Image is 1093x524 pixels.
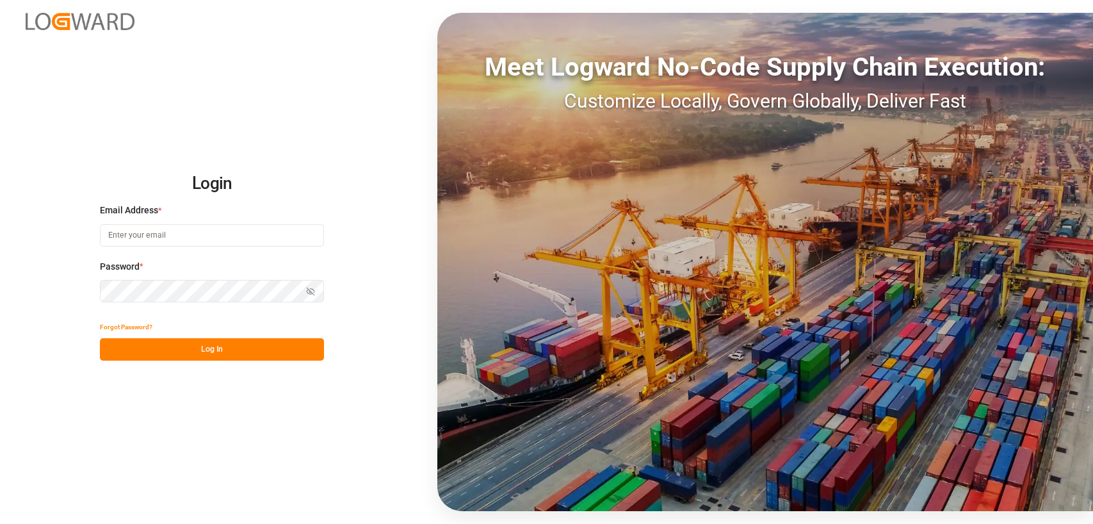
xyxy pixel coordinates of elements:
span: Email Address [100,204,158,217]
input: Enter your email [100,224,324,247]
div: Meet Logward No-Code Supply Chain Execution: [437,48,1093,86]
img: Logward_new_orange.png [26,13,134,30]
span: Password [100,260,140,274]
div: Customize Locally, Govern Globally, Deliver Fast [437,86,1093,115]
button: Log In [100,338,324,361]
h2: Login [100,163,324,204]
button: Forgot Password? [100,316,152,338]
